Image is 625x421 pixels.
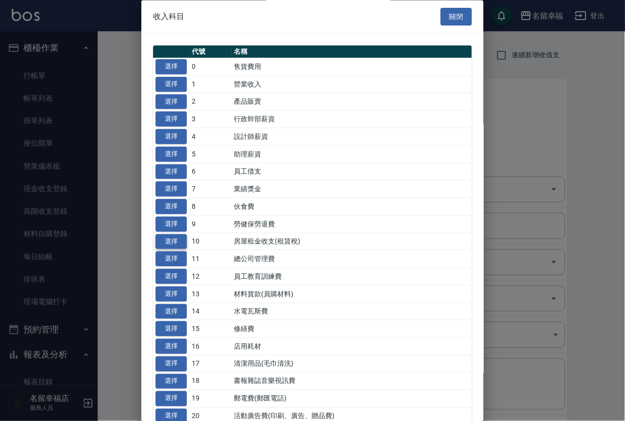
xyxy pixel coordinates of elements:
button: 選擇 [156,374,187,389]
td: 5 [189,146,232,163]
td: 售貨費用 [232,58,472,76]
th: 代號 [189,46,232,59]
td: 9 [189,216,232,233]
td: 19 [189,390,232,408]
button: 選擇 [156,199,187,215]
button: 選擇 [156,339,187,355]
td: 7 [189,180,232,198]
td: 15 [189,320,232,338]
td: 業績獎金 [232,180,472,198]
button: 選擇 [156,322,187,337]
button: 選擇 [156,356,187,372]
td: 11 [189,250,232,268]
button: 選擇 [156,269,187,285]
td: 13 [189,286,232,303]
td: 行政幹部薪資 [232,111,472,128]
button: 選擇 [156,234,187,249]
td: 總公司管理費 [232,250,472,268]
button: 選擇 [156,60,187,75]
td: 12 [189,268,232,286]
td: 0 [189,58,232,76]
td: 14 [189,303,232,321]
td: 房屋租金收支(租賃稅) [232,233,472,251]
button: 選擇 [156,304,187,319]
th: 名稱 [232,46,472,59]
td: 設計師薪資 [232,128,472,146]
button: 選擇 [156,182,187,197]
button: 關閉 [441,8,472,26]
td: 員工教育訓練費 [232,268,472,286]
td: 產品販賣 [232,93,472,111]
button: 選擇 [156,130,187,145]
td: 營業收入 [232,76,472,93]
button: 選擇 [156,112,187,127]
td: 清潔用品(毛巾清洗) [232,355,472,373]
td: 6 [189,163,232,181]
td: 修繕費 [232,320,472,338]
td: 材料貨款(員購材料) [232,286,472,303]
td: 1 [189,76,232,93]
button: 選擇 [156,392,187,407]
button: 選擇 [156,164,187,179]
td: 8 [189,198,232,216]
td: 2 [189,93,232,111]
td: 水電瓦斯費 [232,303,472,321]
td: 4 [189,128,232,146]
td: 助理薪資 [232,146,472,163]
span: 收入科目 [153,12,184,22]
td: 10 [189,233,232,251]
td: 郵電費(郵匯電話) [232,390,472,408]
td: 3 [189,111,232,128]
button: 選擇 [156,94,187,110]
button: 選擇 [156,147,187,162]
td: 員工借支 [232,163,472,181]
td: 18 [189,373,232,391]
td: 伙食費 [232,198,472,216]
td: 16 [189,338,232,355]
td: 17 [189,355,232,373]
button: 選擇 [156,287,187,302]
td: 店用耗材 [232,338,472,355]
button: 選擇 [156,252,187,267]
button: 選擇 [156,77,187,92]
td: 勞健保勞退費 [232,216,472,233]
td: 書報雜誌音樂視訊費 [232,373,472,391]
button: 選擇 [156,217,187,232]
